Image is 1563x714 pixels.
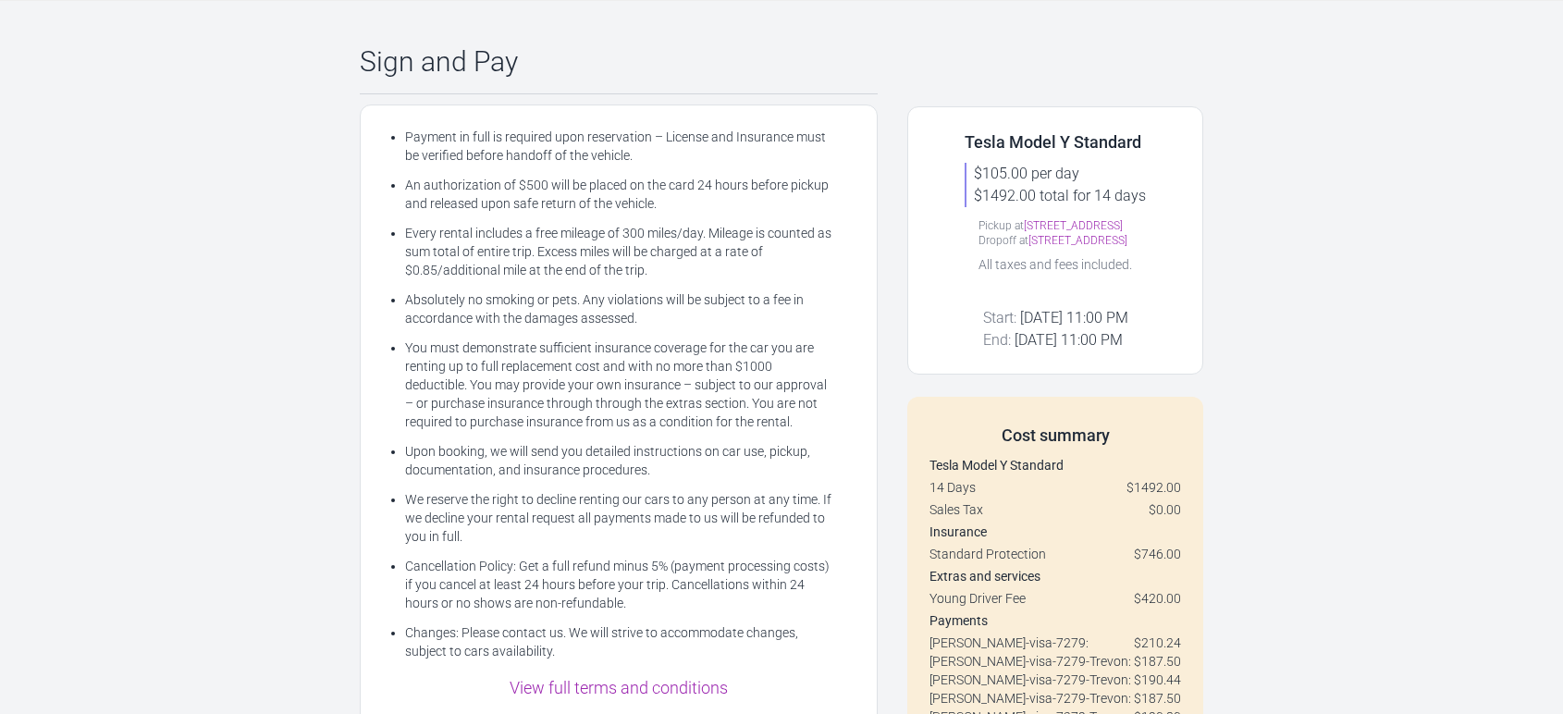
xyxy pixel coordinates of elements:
[1149,500,1181,519] span: $0.00
[978,255,1132,274] div: All taxes and fees included.
[405,490,832,546] li: We reserve the right to decline renting our cars to any person at any time. If we decline your re...
[929,524,987,539] strong: Insurance
[405,128,832,165] li: Payment in full is required upon reservation – License and Insurance must be verified before hand...
[929,478,1181,497] div: 14 Days
[1028,234,1127,247] a: [STREET_ADDRESS]
[1134,589,1181,608] span: $420.00
[510,678,728,697] a: View full terms and conditions
[360,45,878,79] div: Sign and Pay
[929,423,1181,449] div: Cost summary
[978,234,1028,247] span: Dropoff at
[1024,219,1123,232] a: [STREET_ADDRESS]
[929,500,1181,519] div: Sales Tax
[929,458,1064,473] strong: Tesla Model Y Standard
[1015,331,1123,349] span: [DATE] 11:00 PM
[1134,689,1181,708] span: $187.50
[974,185,1146,207] div: $1492.00 total for 14 days
[965,129,1146,155] div: Tesla Model Y Standard
[1134,545,1181,563] span: $746.00
[929,589,1181,608] div: Young Driver Fee
[405,339,832,431] li: You must demonstrate sufficient insurance coverage for the car you are renting up to full replace...
[929,545,1181,563] div: Standard Protection
[405,176,832,213] li: An authorization of $500 will be placed on the card 24 hours before pickup and released upon safe...
[405,623,832,660] li: Changes: Please contact us. We will strive to accommodate changes, subject to cars availability.
[1126,478,1181,497] span: $1492.00
[405,290,832,327] li: Absolutely no smoking or pets. Any violations will be subject to a fee in accordance with the dam...
[929,569,1040,584] strong: Extras and services
[1134,634,1181,652] span: $210.24
[929,613,988,628] strong: Payments
[983,309,1016,326] span: Start:
[974,163,1146,185] div: $105.00 per day
[405,557,832,612] li: Cancellation Policy: Get a full refund minus 5% (payment processing costs) if you cancel at least...
[983,331,1011,349] span: End:
[405,442,832,479] li: Upon booking, we will send you detailed instructions on car use, pickup, documentation, and insur...
[1134,652,1181,671] span: $187.50
[978,219,1024,232] span: Pickup at
[405,224,832,279] li: Every rental includes a free mileage of 300 miles/day. Mileage is counted as sum total of entire ...
[1134,671,1181,689] span: $190.44
[1020,309,1128,326] span: [DATE] 11:00 PM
